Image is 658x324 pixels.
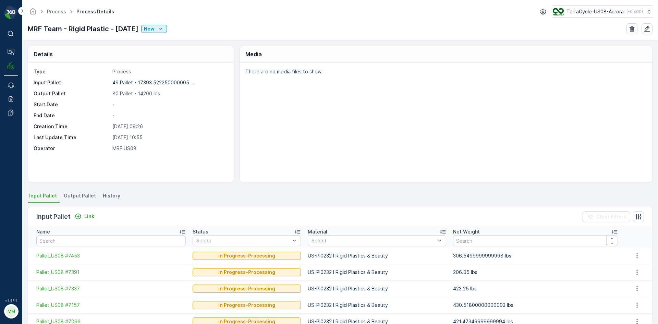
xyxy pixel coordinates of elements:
input: Search [36,235,186,246]
p: MRF Team - Rigid Plastic - [DATE] [28,24,138,34]
p: End Date [34,112,110,119]
span: Process Details [75,8,115,15]
td: 423.25 lbs [450,280,621,297]
p: 80 Pallet - 14200 lbs [112,90,227,97]
p: [DATE] 10:55 [112,134,227,141]
p: ( -05:00 ) [626,9,643,14]
p: Output Pallet [34,90,110,97]
img: logo [4,5,18,19]
p: Select [312,237,435,244]
p: In Progress-Processing [218,269,275,276]
p: Type [34,68,110,75]
button: Link [72,212,97,220]
p: TerraCycle-US08-Aurora [566,8,624,15]
p: Material [308,228,327,235]
p: Net Weight [453,228,480,235]
p: In Progress-Processing [218,252,275,259]
p: In Progress-Processing [218,285,275,292]
a: Pallet_US08 #7337 [36,285,186,292]
button: TerraCycle-US08-Aurora(-05:00) [553,5,653,18]
a: Pallet_US08 #7391 [36,269,186,276]
p: In Progress-Processing [218,302,275,309]
td: US-PI0232 I Rigid Plastics & Beauty [304,297,449,313]
button: In Progress-Processing [193,268,301,276]
td: 430.51800000000003 lbs [450,297,621,313]
img: image_ci7OI47.png [553,8,564,15]
a: Homepage [29,10,37,16]
p: Media [245,50,262,58]
input: Search [453,235,618,246]
button: In Progress-Processing [193,301,301,309]
div: MM [6,306,17,317]
td: 306.5499999999998 lbs [450,248,621,264]
td: US-PI0232 I Rigid Plastics & Beauty [304,280,449,297]
p: Start Date [34,101,110,108]
span: History [103,192,120,199]
a: Pallet_US08 #7157 [36,302,186,309]
p: Creation Time [34,123,110,130]
span: Output Pallet [64,192,96,199]
p: Status [193,228,208,235]
p: MRF.US08 [112,145,227,152]
td: US-PI0232 I Rigid Plastics & Beauty [304,248,449,264]
p: Input Pallet [36,212,71,221]
td: US-PI0232 I Rigid Plastics & Beauty [304,264,449,280]
button: Clear Filters [583,211,630,222]
p: Clear Filters [596,213,626,220]
td: 206.05 lbs [450,264,621,280]
button: In Progress-Processing [193,252,301,260]
p: There are no media files to show. [245,68,645,75]
p: [DATE] 09:26 [112,123,227,130]
p: Name [36,228,50,235]
p: Last Update Time [34,134,110,141]
p: Process [112,68,227,75]
a: Pallet_US08 #7453 [36,252,186,259]
p: New [144,25,155,32]
button: New [141,25,167,33]
button: In Progress-Processing [193,285,301,293]
p: Operator [34,145,110,152]
p: Details [34,50,53,58]
span: v 1.48.1 [4,299,18,303]
p: Link [84,213,94,220]
span: Input Pallet [29,192,57,199]
p: 49 Pallet - 17393.522250000005... [112,80,193,85]
p: Select [196,237,291,244]
a: Process [47,9,66,14]
button: MM [4,304,18,319]
p: Input Pallet [34,79,110,86]
p: - [112,101,227,108]
p: - [112,112,227,119]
